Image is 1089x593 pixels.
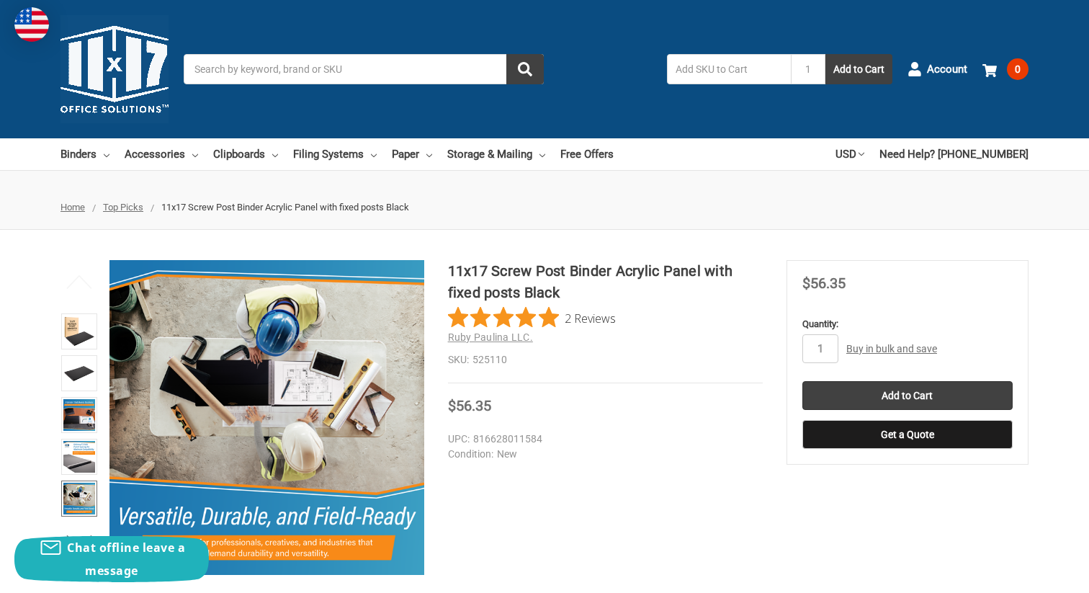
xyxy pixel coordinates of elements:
[448,447,756,462] dd: New
[14,536,209,582] button: Chat offline leave a message
[448,331,533,343] a: Ruby Paulina LLC.
[802,381,1013,410] input: Add to Cart
[560,138,614,170] a: Free Offers
[802,317,1013,331] label: Quantity:
[63,316,95,347] img: 11x17 Screw Post Binder Acrylic Panel with fixed posts Black
[293,138,377,170] a: Filing Systems
[63,399,95,431] img: Ruby Paulina 11x17 1" Angle-D Ring, White Acrylic Binder (515180)
[448,352,469,367] dt: SKU:
[879,138,1028,170] a: Need Help? [PHONE_NUMBER]
[448,432,756,447] dd: 816628011584
[14,7,49,42] img: duty and tax information for United States
[63,357,95,389] img: 11x17 Screw Post Binder Acrylic Panel with fixed posts Black
[802,275,846,292] span: $56.35
[667,54,791,84] input: Add SKU to Cart
[448,307,616,329] button: Rated 5 out of 5 stars from 2 reviews. Jump to reviews.
[448,447,493,462] dt: Condition:
[392,138,432,170] a: Paper
[60,138,109,170] a: Binders
[802,420,1013,449] button: Get a Quote
[63,483,95,514] img: 11x17 Screw Post Binder Acrylic Panel with fixed posts Black
[60,202,85,213] a: Home
[982,50,1028,88] a: 0
[1007,58,1028,80] span: 0
[63,441,95,473] img: 11x17 Screw Post Binder Acrylic Panel with fixed posts Black
[846,343,937,355] a: Buy in bulk and save
[907,50,967,88] a: Account
[448,432,470,447] dt: UPC:
[67,540,185,579] span: Chat offline leave a message
[213,138,278,170] a: Clipboards
[448,352,763,367] dd: 525110
[58,267,102,296] button: Previous
[109,260,424,575] img: 11x17 Screw Post Binder Acrylic Panel with fixed posts Black
[161,202,409,213] span: 11x17 Screw Post Binder Acrylic Panel with fixed posts Black
[103,202,143,213] a: Top Picks
[60,15,169,123] img: 11x17.com
[447,138,545,170] a: Storage & Mailing
[825,54,892,84] button: Add to Cart
[927,61,967,78] span: Account
[565,307,616,329] span: 2 Reviews
[448,397,491,414] span: $56.35
[125,138,198,170] a: Accessories
[58,527,102,556] button: Next
[835,138,864,170] a: USD
[184,54,544,84] input: Search by keyword, brand or SKU
[448,260,763,303] h1: 11x17 Screw Post Binder Acrylic Panel with fixed posts Black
